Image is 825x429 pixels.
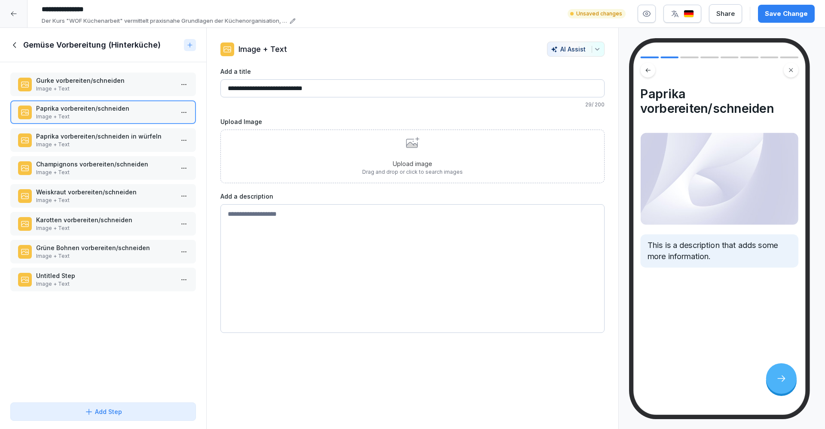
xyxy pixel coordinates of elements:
p: Image + Text [36,196,174,204]
div: Grüne Bohnen vorbereiten/schneidenImage + Text [10,240,196,263]
h1: Gemüse Vorbereitung (Hinterküche) [23,40,161,50]
p: Grüne Bohnen vorbereiten/schneiden [36,243,174,252]
label: Add a description [220,192,605,201]
label: Upload Image [220,117,605,126]
div: Share [716,9,735,18]
p: Image + Text [36,113,174,121]
p: Paprika vorbereiten/schneiden in würfeln [36,132,174,141]
h4: Paprika vorbereiten/schneiden [640,86,798,116]
p: 29 / 200 [220,101,605,109]
p: Image + Text [36,169,174,176]
p: Image + Text [36,85,174,93]
p: Image + Text [36,141,174,148]
p: Untitled Step [36,271,174,280]
div: Paprika vorbereiten/schneiden in würfelnImage + Text [10,128,196,152]
div: Weiskraut vorbereiten/schneidenImage + Text [10,184,196,208]
img: de.svg [684,10,694,18]
p: Upload image [362,159,463,168]
p: This is a description that adds some more information. [648,240,791,263]
div: Add Step [85,407,122,416]
div: Save Change [765,9,808,18]
div: Paprika vorbereiten/schneidenImage + Text [10,100,196,124]
p: Image + Text [36,252,174,260]
button: AI Assist [547,42,605,57]
div: Karotten vorbereiten/schneidenImage + Text [10,212,196,236]
div: AI Assist [551,45,601,53]
p: Image + Text [238,43,287,55]
img: Image and Text preview image [640,133,798,225]
p: Karotten vorbereiten/schneiden [36,215,174,224]
p: Weiskraut vorbereiten/schneiden [36,187,174,196]
p: Unsaved changes [576,10,622,18]
div: Gurke vorbereiten/schneidenImage + Text [10,73,196,96]
label: Add a title [220,67,605,76]
p: Champignons vorbereiten/schneiden [36,160,174,169]
button: Save Change [758,5,815,23]
div: Champignons vorbereiten/schneidenImage + Text [10,156,196,180]
p: Image + Text [36,224,174,232]
p: Gurke vorbereiten/schneiden [36,76,174,85]
p: Image + Text [36,280,174,288]
button: Add Step [10,402,196,421]
p: Drag and drop or click to search images [362,168,463,176]
button: Share [709,4,742,23]
p: Der Kurs "WOF Küchenarbeit" vermittelt praxisnahe Grundlagen der Küchenorganisation, Hygiene, Zub... [42,17,287,25]
p: Paprika vorbereiten/schneiden [36,104,174,113]
div: Untitled StepImage + Text [10,268,196,291]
